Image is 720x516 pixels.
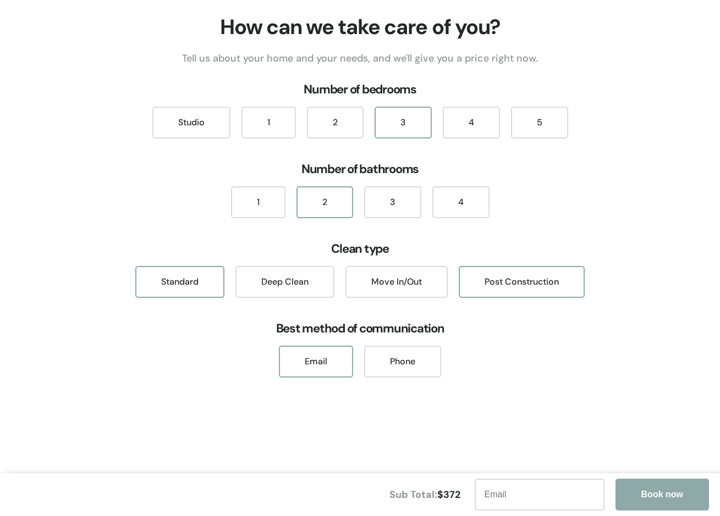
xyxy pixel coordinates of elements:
[389,488,469,501] div: Sub Total:
[459,266,585,298] div: Post Construction
[511,107,568,138] div: 5
[231,186,285,218] div: 1
[296,186,353,218] div: 2
[235,266,334,298] div: Deep Clean
[135,266,224,298] div: Standard
[443,107,500,138] div: 4
[279,346,353,378] div: Email
[364,346,441,378] div: Phone
[241,107,296,138] div: 1
[375,107,432,138] div: 3
[345,266,448,298] div: Move In/Out
[475,479,604,511] input: Email
[437,488,460,501] span: $ 372
[364,186,421,218] div: 3
[615,479,709,511] button: Book now
[307,107,364,138] div: 2
[152,107,230,138] div: Studio
[432,186,490,218] div: 4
